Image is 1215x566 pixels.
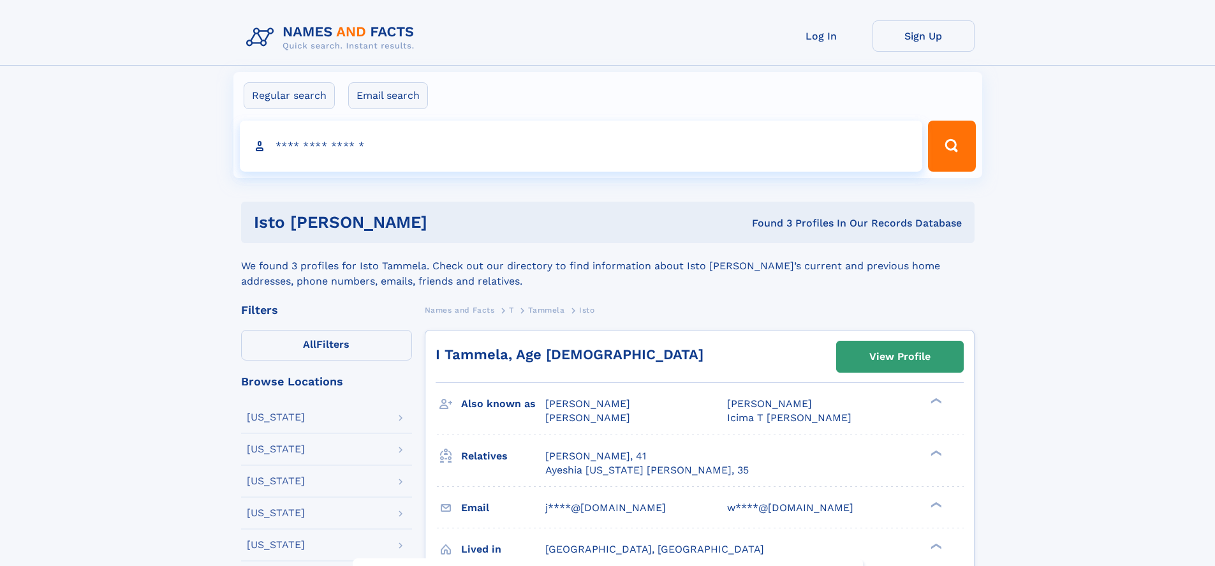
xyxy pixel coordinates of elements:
[240,121,923,172] input: search input
[545,463,749,477] a: Ayeshia [US_STATE] [PERSON_NAME], 35
[528,302,564,318] a: Tammela
[927,500,943,509] div: ❯
[247,476,305,486] div: [US_STATE]
[254,214,590,230] h1: isto [PERSON_NAME]
[425,302,495,318] a: Names and Facts
[727,412,851,424] span: Icima T [PERSON_NAME]
[303,338,316,350] span: All
[461,539,545,560] h3: Lived in
[528,306,564,315] span: Tammela
[927,449,943,457] div: ❯
[545,449,646,463] a: [PERSON_NAME], 41
[770,20,873,52] a: Log In
[545,398,630,410] span: [PERSON_NAME]
[247,444,305,454] div: [US_STATE]
[241,304,412,316] div: Filters
[244,82,335,109] label: Regular search
[837,341,963,372] a: View Profile
[873,20,975,52] a: Sign Up
[545,543,764,555] span: [GEOGRAPHIC_DATA], [GEOGRAPHIC_DATA]
[241,243,975,289] div: We found 3 profiles for Isto Tammela. Check out our directory to find information about Isto [PER...
[461,497,545,519] h3: Email
[241,330,412,361] label: Filters
[928,121,975,172] button: Search Button
[247,540,305,550] div: [US_STATE]
[461,393,545,415] h3: Also known as
[927,397,943,405] div: ❯
[461,445,545,467] h3: Relatives
[589,216,962,230] div: Found 3 Profiles In Our Records Database
[348,82,428,109] label: Email search
[509,302,514,318] a: T
[869,342,931,371] div: View Profile
[247,412,305,422] div: [US_STATE]
[247,508,305,518] div: [US_STATE]
[579,306,594,315] span: Isto
[727,398,812,410] span: [PERSON_NAME]
[436,346,703,362] a: I Tammela, Age [DEMOGRAPHIC_DATA]
[545,412,630,424] span: [PERSON_NAME]
[241,20,425,55] img: Logo Names and Facts
[509,306,514,315] span: T
[241,376,412,387] div: Browse Locations
[927,542,943,550] div: ❯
